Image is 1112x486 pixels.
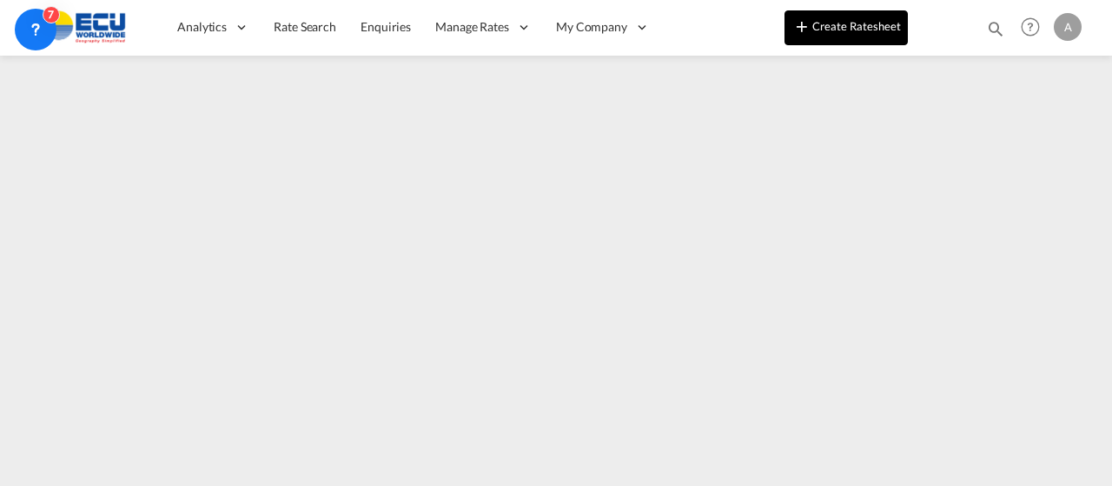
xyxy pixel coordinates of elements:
[986,19,1005,38] md-icon: icon-magnify
[177,18,227,36] span: Analytics
[784,10,908,45] button: icon-plus 400-fgCreate Ratesheet
[1054,13,1082,41] div: A
[791,16,812,37] md-icon: icon-plus 400-fg
[26,8,143,47] img: 6cccb1402a9411edb762cf9624ab9cda.png
[1016,12,1045,42] span: Help
[435,18,509,36] span: Manage Rates
[274,19,336,34] span: Rate Search
[361,19,411,34] span: Enquiries
[986,19,1005,45] div: icon-magnify
[556,18,627,36] span: My Company
[1016,12,1054,43] div: Help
